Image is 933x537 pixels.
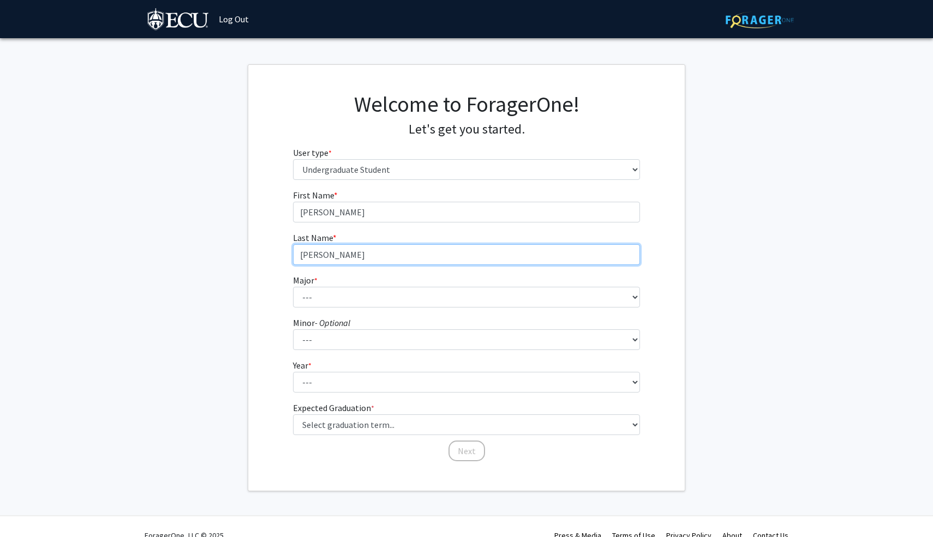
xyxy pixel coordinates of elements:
h4: Let's get you started. [293,122,641,137]
label: Year [293,359,312,372]
label: Minor [293,316,350,329]
h1: Welcome to ForagerOne! [293,91,641,117]
img: ForagerOne Logo [726,11,794,28]
i: - Optional [315,317,350,328]
span: First Name [293,190,334,201]
img: East Carolina University Logo [147,8,210,33]
label: Major [293,274,318,287]
label: Expected Graduation [293,401,374,414]
button: Next [448,441,485,461]
span: Last Name [293,232,333,243]
label: User type [293,146,332,159]
iframe: Chat [8,488,46,529]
